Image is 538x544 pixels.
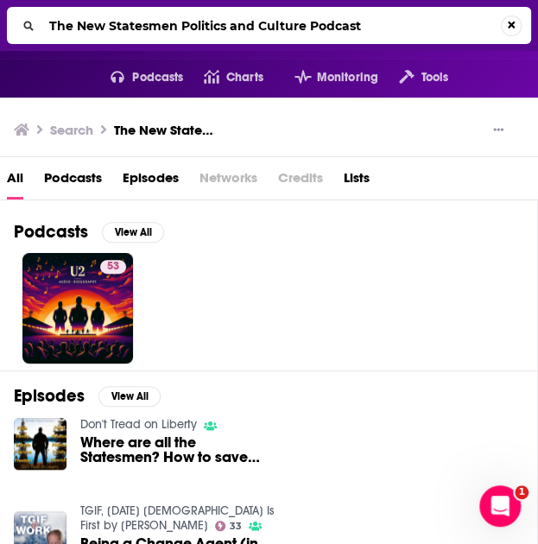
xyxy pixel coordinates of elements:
a: 53 [100,260,126,274]
a: EpisodesView All [14,385,161,407]
button: Show More Button [486,122,510,139]
span: Podcasts [132,66,183,90]
a: All [7,164,23,199]
span: Tools [421,66,448,90]
button: open menu [90,64,184,92]
h2: Podcasts [14,221,88,243]
a: PodcastsView All [14,221,164,243]
a: 33 [215,521,243,531]
a: Charts [183,64,263,92]
span: Networks [199,164,257,199]
button: View All [102,222,164,243]
span: Charts [226,66,263,90]
span: Where are all the Statesmen? How to save America by "Finding [US_STATE]". [80,435,277,465]
h2: Episodes [14,385,85,407]
span: 1 [515,485,529,499]
a: Don't Tread on Liberty [80,417,197,432]
input: Search... [42,12,501,40]
span: 33 [230,522,242,530]
a: Lists [344,164,370,199]
h3: Search [50,122,93,138]
span: Monitoring [317,66,378,90]
button: open menu [378,64,448,92]
h3: The New Statesmen Politics and Culture Podcast [114,122,216,138]
a: 53 [22,253,133,364]
button: View All [98,386,161,407]
a: Podcasts [44,164,102,199]
img: Where are all the Statesmen? How to save America by "Finding Washington". [14,418,66,471]
iframe: Intercom live chat [479,485,521,527]
a: Episodes [123,164,179,199]
div: Search... [7,7,531,44]
button: open menu [274,64,378,92]
span: 53 [107,258,119,275]
a: Where are all the Statesmen? How to save America by "Finding Washington". [80,435,277,465]
a: TGIF, Today God Is First by Os Hillman [80,503,275,533]
span: Credits [278,164,323,199]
